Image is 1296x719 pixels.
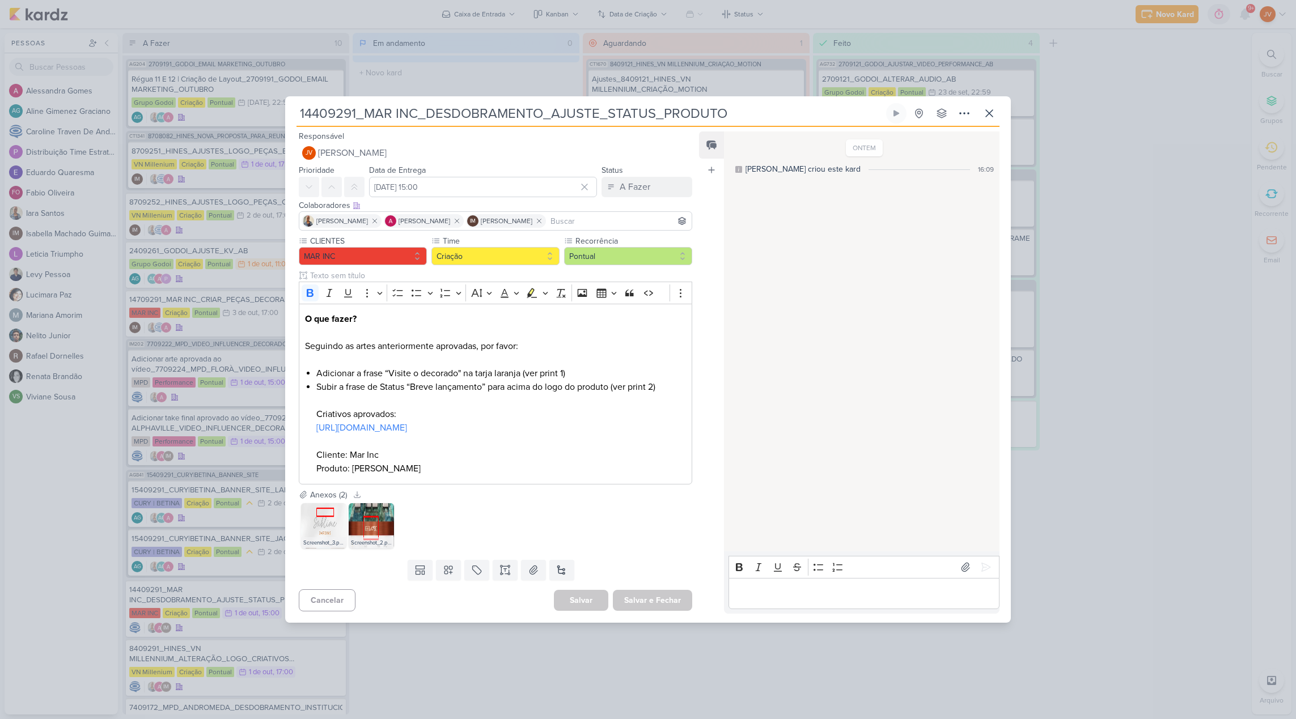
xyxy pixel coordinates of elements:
div: Isabella Machado Guimarães [467,215,478,227]
label: Responsável [299,131,344,141]
label: Status [602,165,623,175]
img: D03PYbyFwRvRgvyBlBmBuMQf7ygIzVorBX2hUt0C.png [349,503,394,548]
li: Adicionar a frase “Visite o decorado" na tarja laranja (ver print 1) [316,367,686,380]
div: 16:09 [978,164,994,175]
div: Colaboradores [299,199,692,211]
span: [PERSON_NAME] [316,216,368,226]
button: MAR INC [299,247,427,265]
input: Buscar [548,214,689,228]
img: Iara Santos [303,215,314,227]
div: Editor toolbar [299,282,692,304]
div: Editor editing area: main [299,304,692,484]
span: [PERSON_NAME] [318,146,387,160]
div: Screenshot_2.png [349,537,394,548]
div: Joney Viana [302,146,316,160]
input: Select a date [369,177,597,197]
label: CLIENTES [309,235,427,247]
label: Prioridade [299,165,334,175]
div: Anexos (2) [310,489,347,501]
button: Criação [431,247,560,265]
div: Ligar relógio [892,109,901,118]
p: IM [470,219,476,224]
img: Alessandra Gomes [385,215,396,227]
div: [PERSON_NAME] criou este kard [746,163,861,175]
div: Editor editing area: main [729,578,999,609]
label: Data de Entrega [369,165,426,175]
div: Screenshot_3.png [301,537,346,548]
img: VUQdXFddXAmDBzFHBhrKGf8W3YD3Q6H7rIcjXzmh.png [301,503,346,548]
label: Recorrência [574,235,692,247]
button: Cancelar [299,589,355,611]
button: A Fazer [602,177,692,197]
div: Editor toolbar [729,556,999,578]
p: Seguindo as artes anteriormente aprovadas, por favor: [305,312,686,353]
label: Time [442,235,560,247]
div: A Fazer [620,180,650,194]
a: [URL][DOMAIN_NAME] [316,422,407,433]
p: JV [306,150,312,156]
span: [PERSON_NAME] [481,216,532,226]
li: Subir a frase de Status “Breve lançamento” para acima do logo do produto (ver print 2) Criativos ... [316,380,686,475]
input: Kard Sem Título [297,103,884,124]
button: JV [PERSON_NAME] [299,143,692,163]
strong: O que fazer? [305,313,357,325]
span: [PERSON_NAME] [399,216,450,226]
button: Pontual [564,247,692,265]
input: Texto sem título [308,270,692,282]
